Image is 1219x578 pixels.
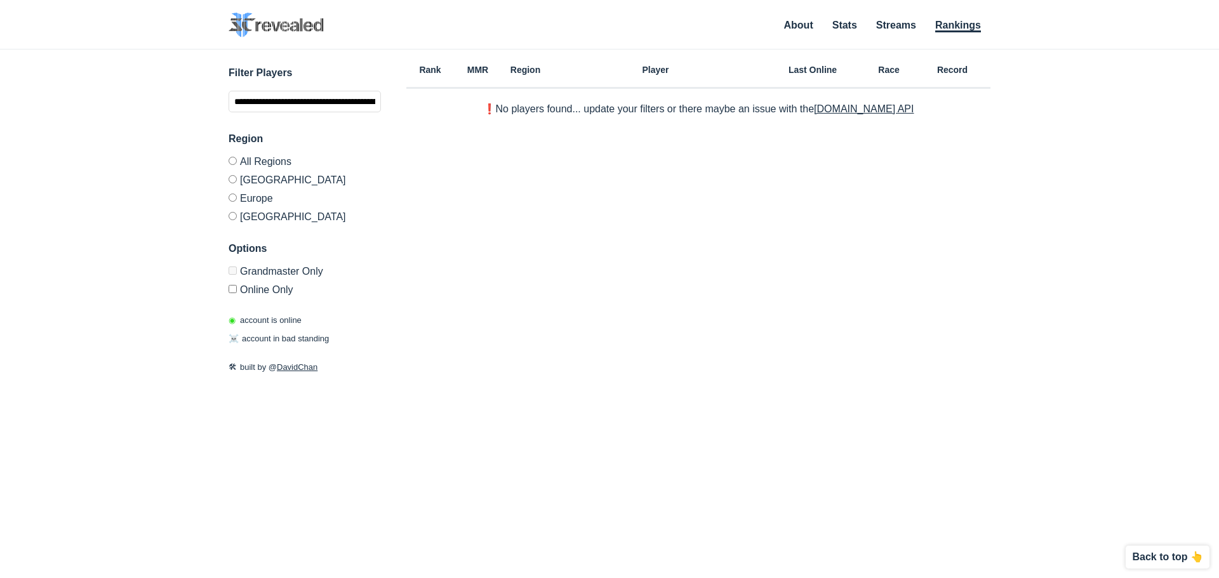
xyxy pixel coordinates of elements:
a: DavidChan [277,362,317,372]
span: ◉ [229,315,236,325]
label: [GEOGRAPHIC_DATA] [229,170,381,188]
p: Back to top 👆 [1132,552,1203,562]
h6: Player [549,65,762,74]
h6: MMR [454,65,502,74]
input: [GEOGRAPHIC_DATA] [229,175,237,183]
input: Europe [229,194,237,202]
a: About [784,20,813,30]
h3: Filter Players [229,65,381,81]
span: ☠️ [229,334,239,343]
input: Grandmaster Only [229,266,237,275]
a: Stats [832,20,857,30]
input: [GEOGRAPHIC_DATA] [229,212,237,220]
a: [DOMAIN_NAME] API [814,103,914,114]
a: Streams [876,20,916,30]
h3: Region [229,131,381,147]
p: account is online [229,314,302,327]
p: account in bad standing [229,332,329,345]
h6: Region [502,65,549,74]
h6: Rank [406,65,454,74]
label: Only show accounts currently laddering [229,280,381,295]
h6: Last Online [762,65,863,74]
input: Online Only [229,285,237,293]
h6: Record [914,65,990,74]
a: Rankings [935,20,981,32]
h6: Race [863,65,914,74]
label: All Regions [229,157,381,170]
label: Europe [229,188,381,207]
span: 🛠 [229,362,237,372]
label: Only Show accounts currently in Grandmaster [229,266,381,280]
h3: Options [229,241,381,256]
p: built by @ [229,361,381,374]
label: [GEOGRAPHIC_DATA] [229,207,381,222]
p: ❗️No players found... update your filters or there maybe an issue with the [483,104,914,114]
img: SC2 Revealed [229,13,324,37]
input: All Regions [229,157,237,165]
